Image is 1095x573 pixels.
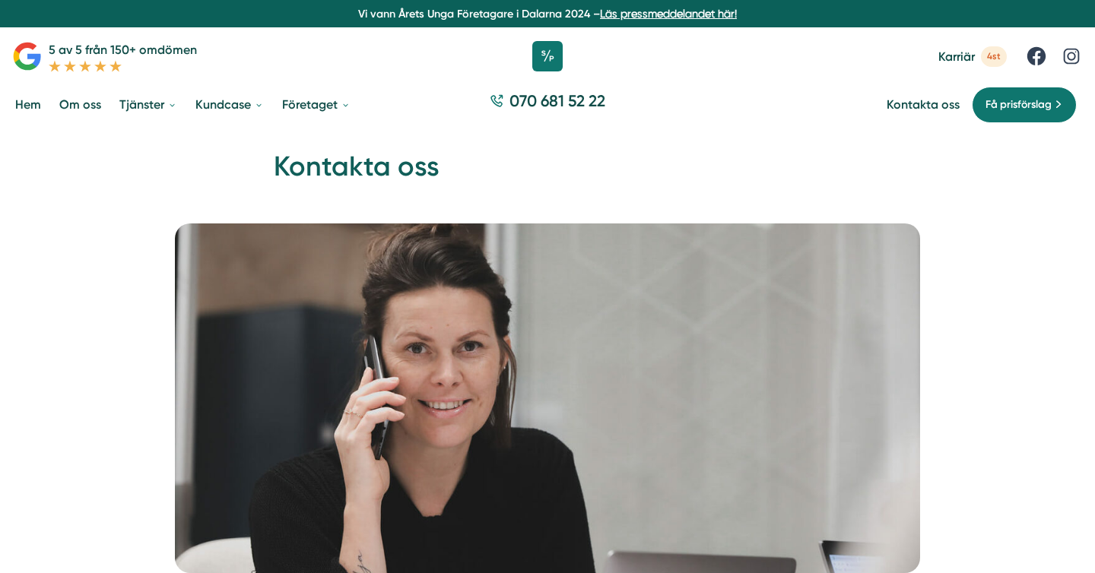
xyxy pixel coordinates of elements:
p: Vi vann Årets Unga Företagare i Dalarna 2024 – [6,6,1089,21]
p: 5 av 5 från 150+ omdömen [49,40,197,59]
a: Kundcase [192,85,267,124]
span: Få prisförslag [985,97,1052,113]
span: 4st [981,46,1007,67]
a: Karriär 4st [938,46,1007,67]
a: Läs pressmeddelandet här! [600,8,737,20]
span: Karriär [938,49,975,64]
img: Kontakta oss [175,223,920,573]
a: Kontakta oss [887,97,960,112]
a: 070 681 52 22 [484,90,611,119]
a: Om oss [56,85,104,124]
a: Hem [12,85,44,124]
h1: Kontakta oss [274,148,821,198]
a: Få prisförslag [972,87,1077,123]
a: Företaget [279,85,354,124]
a: Tjänster [116,85,180,124]
span: 070 681 52 22 [509,90,605,112]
